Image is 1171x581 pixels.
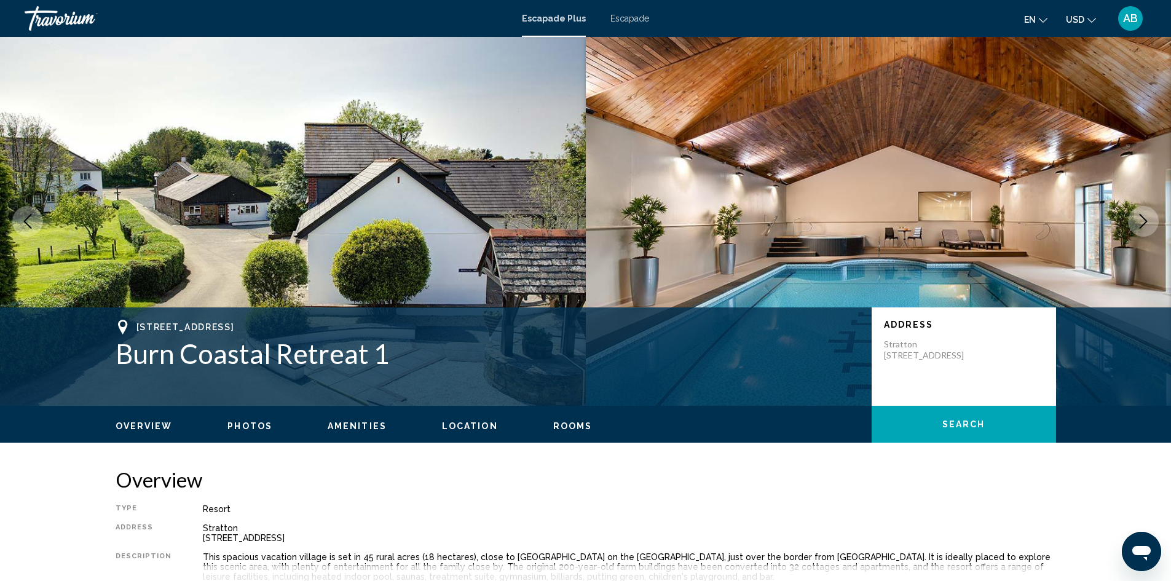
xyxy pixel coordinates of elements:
[1066,15,1084,25] font: USD
[1024,15,1036,25] font: en
[872,406,1056,443] button: Search
[442,421,498,432] button: Location
[1066,10,1096,28] button: Schimbați moneda
[227,421,272,431] span: Photos
[116,421,173,432] button: Overview
[553,421,593,432] button: Rooms
[136,322,235,332] span: [STREET_ADDRESS]
[1122,532,1161,571] iframe: Buton lansare fereastră mesagerie
[522,14,586,23] a: Escapade Plus
[203,504,1056,514] div: Resort
[12,206,43,237] button: Previous image
[610,14,649,23] a: Escapade
[116,338,859,370] h1: Burn Coastal Retreat 1
[203,523,1056,543] div: Stratton [STREET_ADDRESS]
[1123,12,1138,25] font: AB
[553,421,593,431] span: Rooms
[116,523,172,543] div: Address
[116,467,1056,492] h2: Overview
[442,421,498,431] span: Location
[25,6,510,31] a: Travorium
[116,504,172,514] div: Type
[227,421,272,432] button: Photos
[942,420,985,430] span: Search
[1024,10,1047,28] button: Schimbați limba
[1128,206,1159,237] button: Next image
[884,339,982,361] p: Stratton [STREET_ADDRESS]
[328,421,387,432] button: Amenities
[1114,6,1146,31] button: Meniu utilizator
[116,421,173,431] span: Overview
[884,320,1044,330] p: Address
[328,421,387,431] span: Amenities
